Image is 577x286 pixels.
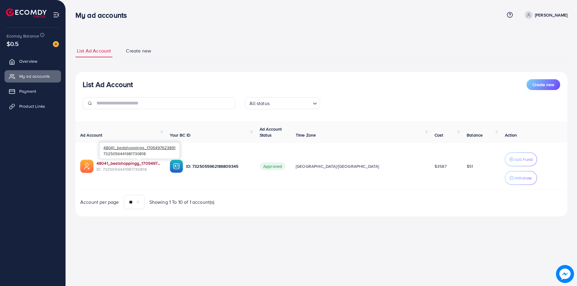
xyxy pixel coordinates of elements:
span: 48041_bestshoppingg_1705497623891 [103,145,176,150]
span: Payment [19,88,36,94]
img: menu [53,11,60,18]
span: Create new [533,82,554,88]
span: All status [248,99,271,108]
span: Your BC ID [170,132,191,138]
a: 48041_bestshoppingg_1705497623891 [96,160,160,166]
span: [GEOGRAPHIC_DATA]/[GEOGRAPHIC_DATA] [296,163,379,169]
h3: My ad accounts [75,11,132,20]
button: Withdraw [505,171,537,185]
span: Ad Account [80,132,102,138]
img: ic-ads-acc.e4c84228.svg [80,160,93,173]
img: logo [6,8,47,18]
span: Action [505,132,517,138]
p: Withdraw [514,174,532,182]
input: Search for option [271,98,310,108]
button: Add Fund [505,152,537,166]
span: Cost [435,132,443,138]
p: Add Fund [514,156,533,163]
span: List Ad Account [77,47,111,54]
img: ic-ba-acc.ded83a64.svg [170,160,183,173]
a: [PERSON_NAME] [522,11,567,19]
h3: List Ad Account [83,80,133,89]
a: Overview [5,55,61,67]
span: Balance [467,132,483,138]
div: 7325056441981730818 [100,143,179,158]
span: Overview [19,58,37,64]
span: Time Zone [296,132,316,138]
span: Create new [126,47,151,54]
span: Approved [260,162,285,170]
span: $0.5 [7,39,19,48]
span: $51 [467,163,473,169]
span: Account per page [80,199,119,206]
p: [PERSON_NAME] [535,11,567,19]
span: $3587 [435,163,447,169]
a: Payment [5,85,61,97]
span: ID: 7325056441981730818 [96,166,160,172]
a: Product Links [5,100,61,112]
span: Showing 1 To 10 of 1 account(s) [149,199,215,206]
span: My ad accounts [19,73,50,79]
button: Create new [527,79,560,90]
a: My ad accounts [5,70,61,82]
img: image [556,265,574,283]
p: ID: 7325055962186809345 [186,163,250,170]
span: Ad Account Status [260,126,282,138]
div: Search for option [245,97,320,109]
span: Ecomdy Balance [7,33,39,39]
span: Product Links [19,103,45,109]
img: image [53,41,59,47]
